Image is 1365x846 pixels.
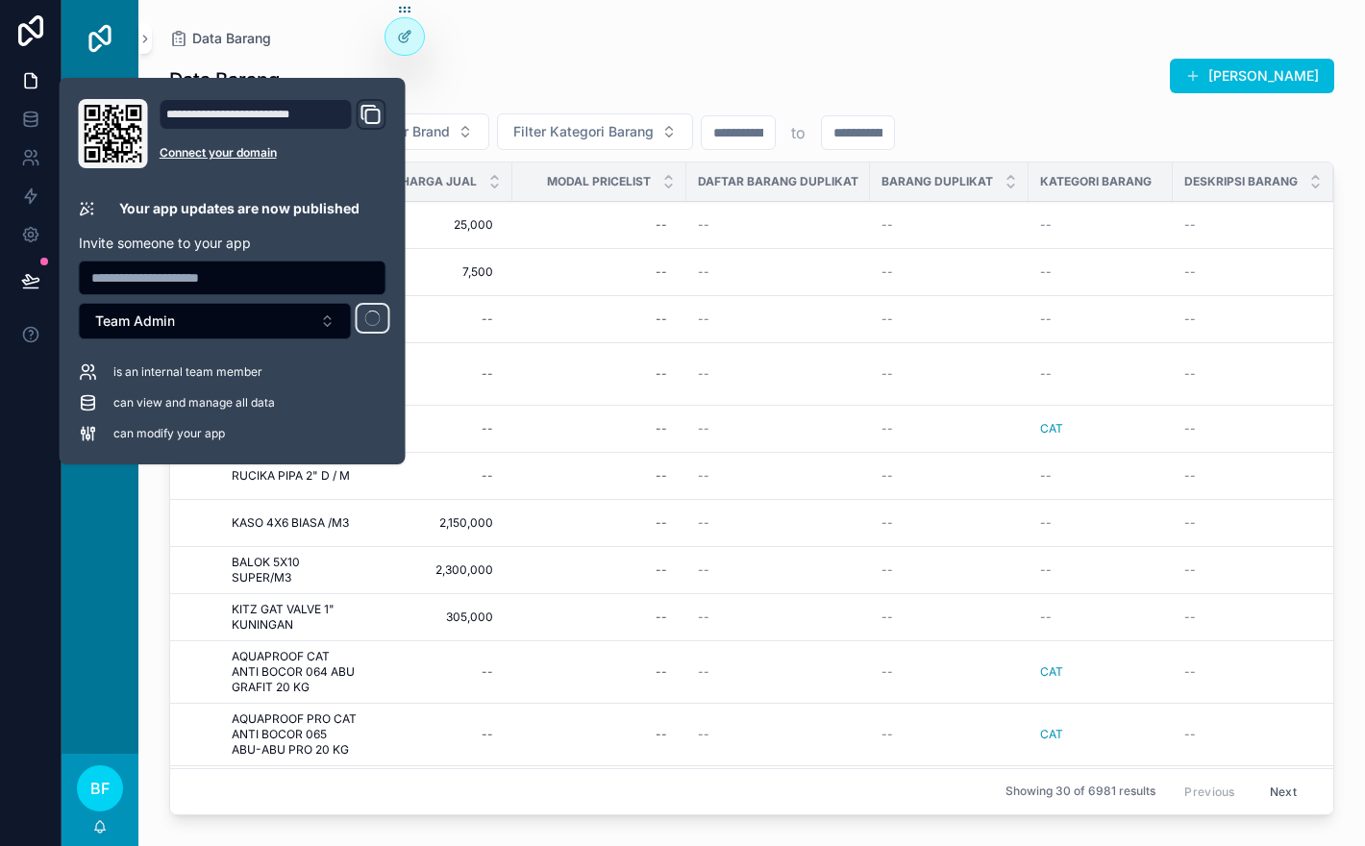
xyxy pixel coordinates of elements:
[482,468,493,484] div: --
[524,719,675,750] a: --
[656,366,667,382] div: --
[881,664,893,680] span: --
[380,304,501,335] a: --
[1040,727,1161,742] a: CAT
[1184,217,1196,233] span: --
[1005,784,1155,800] span: Showing 30 of 6981 results
[1040,421,1063,436] a: CAT
[113,426,225,441] span: can modify your app
[380,719,501,750] a: --
[113,395,275,411] span: can view and manage all data
[524,413,675,444] a: --
[192,29,271,48] span: Data Barang
[698,468,709,484] span: --
[1040,366,1161,382] a: --
[524,257,675,287] a: --
[698,664,858,680] a: --
[881,366,893,382] span: --
[1040,468,1161,484] a: --
[881,217,893,233] span: --
[791,121,806,144] p: to
[1040,515,1052,531] span: --
[1040,217,1161,233] a: --
[524,555,675,585] a: --
[698,217,709,233] span: --
[482,727,493,742] div: --
[1184,562,1196,578] span: --
[387,264,493,280] span: 7,500
[380,359,501,389] a: --
[698,174,858,189] span: Daftar Barang Duplikat
[113,364,262,380] span: is an internal team member
[656,562,667,578] div: --
[524,508,675,538] a: --
[79,303,352,339] button: Select Button
[482,366,493,382] div: --
[160,99,386,168] div: Domain and Custom Link
[1040,562,1161,578] a: --
[1184,468,1322,484] a: --
[698,421,858,436] a: --
[79,234,386,253] p: Invite someone to your app
[881,217,1017,233] a: --
[1184,515,1196,531] span: --
[482,311,493,327] div: --
[1040,727,1063,742] a: CAT
[1184,311,1322,327] a: --
[1040,515,1161,531] a: --
[482,664,493,680] div: --
[656,217,667,233] div: --
[169,66,280,93] h1: Data Barang
[1040,366,1052,382] span: --
[698,664,709,680] span: --
[656,468,667,484] div: --
[1184,727,1196,742] span: --
[881,468,893,484] span: --
[698,311,709,327] span: --
[698,264,709,280] span: --
[698,610,858,625] a: --
[380,602,501,633] a: 305,000
[1040,610,1052,625] span: --
[698,727,709,742] span: --
[1040,468,1052,484] span: --
[1040,174,1152,189] span: Kategori Barang
[656,421,667,436] div: --
[698,515,858,531] a: --
[1184,727,1322,742] a: --
[698,515,709,531] span: --
[1184,664,1322,680] a: --
[232,468,357,484] a: RUCIKA PIPA 2" D / M
[656,515,667,531] div: --
[482,421,493,436] div: --
[881,468,1017,484] a: --
[881,515,893,531] span: --
[119,199,360,218] p: Your app updates are now published
[85,23,115,54] img: App logo
[232,602,357,633] a: KITZ GAT VALVE 1" KUNINGAN
[656,610,667,625] div: --
[380,460,501,491] a: --
[232,555,357,585] span: BALOK 5X10 SUPER/M3
[1040,264,1052,280] span: --
[232,649,357,695] a: AQUAPROOF CAT ANTI BOCOR 064 ABU GRAFIT 20 KG
[1184,366,1196,382] span: --
[881,264,1017,280] a: --
[1184,515,1322,531] a: --
[881,562,1017,578] a: --
[1040,217,1052,233] span: --
[1170,59,1334,93] button: [PERSON_NAME]
[380,555,501,585] a: 2,300,000
[881,366,1017,382] a: --
[1256,777,1310,807] button: Next
[656,264,667,280] div: --
[698,727,858,742] a: --
[524,657,675,687] a: --
[62,77,138,496] div: scrollable content
[1184,562,1322,578] a: --
[524,359,675,389] a: --
[698,562,858,578] a: --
